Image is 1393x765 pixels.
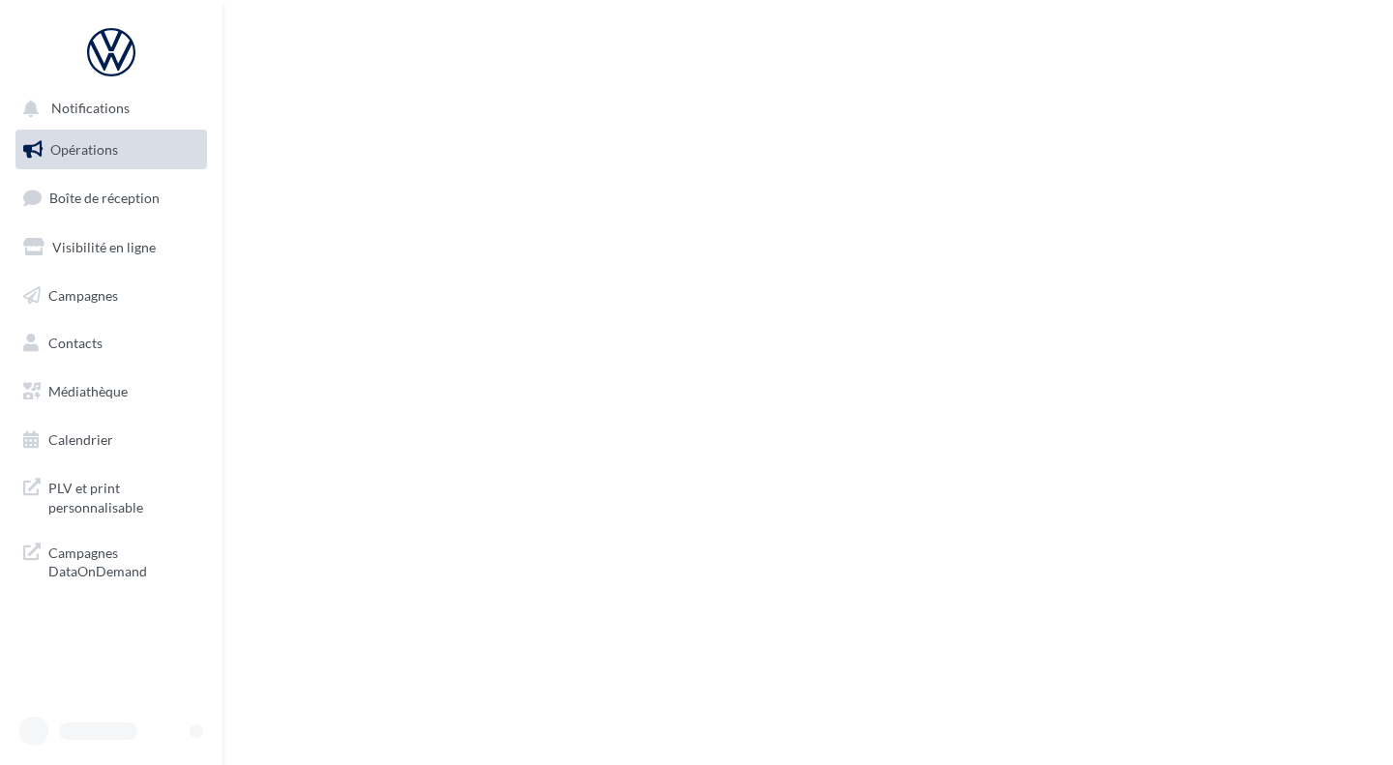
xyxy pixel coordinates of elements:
[12,420,211,460] a: Calendrier
[52,239,156,255] span: Visibilité en ligne
[49,190,160,206] span: Boîte de réception
[12,130,211,170] a: Opérations
[12,371,211,412] a: Médiathèque
[48,540,199,581] span: Campagnes DataOnDemand
[12,467,211,524] a: PLV et print personnalisable
[50,141,118,158] span: Opérations
[48,286,118,303] span: Campagnes
[12,177,211,219] a: Boîte de réception
[51,101,130,117] span: Notifications
[48,383,128,399] span: Médiathèque
[48,335,103,351] span: Contacts
[48,431,113,448] span: Calendrier
[12,276,211,316] a: Campagnes
[48,475,199,516] span: PLV et print personnalisable
[12,532,211,589] a: Campagnes DataOnDemand
[12,323,211,364] a: Contacts
[12,227,211,268] a: Visibilité en ligne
